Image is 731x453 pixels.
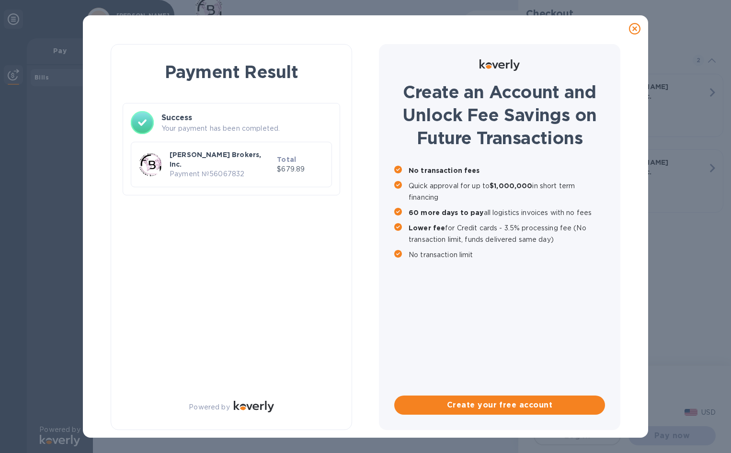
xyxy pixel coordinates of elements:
[234,401,274,412] img: Logo
[409,180,605,203] p: Quick approval for up to in short term financing
[409,249,605,260] p: No transaction limit
[126,60,336,84] h1: Payment Result
[409,224,445,232] b: Lower fee
[170,169,273,179] p: Payment № 56067832
[277,164,324,174] p: $679.89
[170,150,273,169] p: [PERSON_NAME] Brokers, Inc.
[277,156,296,163] b: Total
[394,396,605,415] button: Create your free account
[409,209,484,216] b: 60 more days to pay
[394,80,605,149] h1: Create an Account and Unlock Fee Savings on Future Transactions
[409,167,480,174] b: No transaction fees
[161,124,332,134] p: Your payment has been completed.
[161,112,332,124] h3: Success
[480,59,520,71] img: Logo
[402,399,597,411] span: Create your free account
[409,222,605,245] p: for Credit cards - 3.5% processing fee (No transaction limit, funds delivered same day)
[409,207,605,218] p: all logistics invoices with no fees
[490,182,532,190] b: $1,000,000
[189,402,229,412] p: Powered by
